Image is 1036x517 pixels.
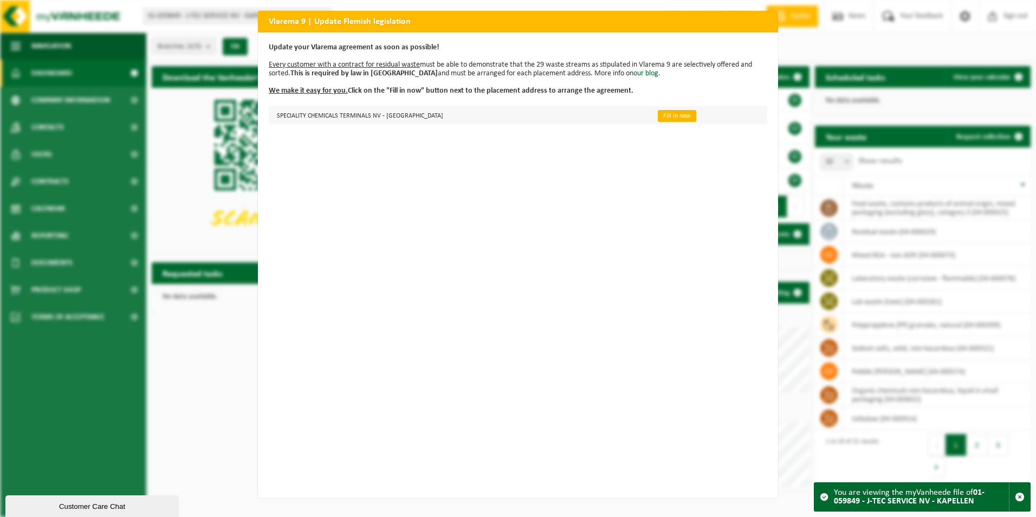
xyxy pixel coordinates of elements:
td: SPECIALITY CHEMICALS TERMINALS NV - [GEOGRAPHIC_DATA] [269,106,649,124]
b: Update your Vlarema agreement as soon as possible! [269,43,439,51]
b: Click on the "Fill in now" button next to the placement address to arrange the agreement. [269,87,633,95]
a: Fill in now [658,110,696,122]
u: We make it easy for you. [269,87,348,95]
a: our blog. [633,69,661,77]
p: must be able to demonstrate that the 29 waste streams as stipulated in Vlarema 9 are selectively ... [269,43,767,95]
h2: Vlarema 9 | Update Flemish legislation [258,11,778,31]
b: This is required by law in [GEOGRAPHIC_DATA] [290,69,438,77]
u: Every customer with a contract for residual waste [269,61,420,69]
iframe: chat widget [5,493,181,517]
